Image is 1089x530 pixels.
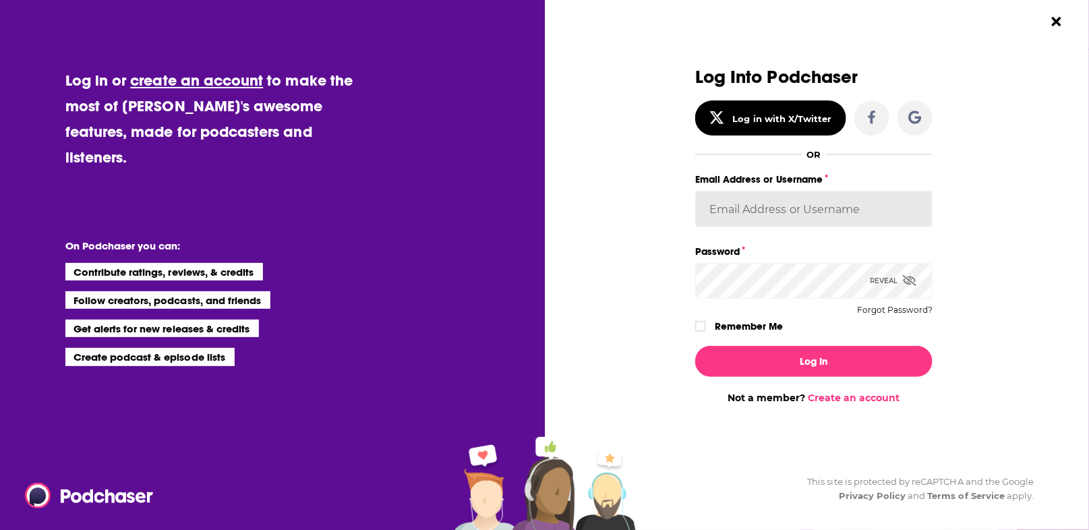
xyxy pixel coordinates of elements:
[65,239,335,252] li: On Podchaser you can:
[695,67,933,87] h3: Log Into Podchaser
[1044,9,1069,34] button: Close Button
[695,392,933,404] div: Not a member?
[695,191,933,227] input: Email Address or Username
[870,263,916,299] div: Reveal
[25,483,144,508] a: Podchaser - Follow, Share and Rate Podcasts
[797,475,1034,503] div: This site is protected by reCAPTCHA and the Google and apply.
[65,320,259,337] li: Get alerts for new releases & credits
[65,348,235,365] li: Create podcast & episode lists
[130,71,263,90] a: create an account
[65,291,271,309] li: Follow creators, podcasts, and friends
[807,149,821,160] div: OR
[695,171,933,188] label: Email Address or Username
[733,113,832,124] div: Log in with X/Twitter
[25,483,154,508] img: Podchaser - Follow, Share and Rate Podcasts
[857,305,933,315] button: Forgot Password?
[695,243,933,260] label: Password
[695,346,933,377] button: Log In
[695,100,846,136] button: Log in with X/Twitter
[928,490,1005,501] a: Terms of Service
[715,318,783,335] label: Remember Me
[839,490,906,501] a: Privacy Policy
[65,263,264,281] li: Contribute ratings, reviews, & credits
[808,392,900,404] a: Create an account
